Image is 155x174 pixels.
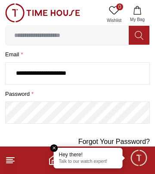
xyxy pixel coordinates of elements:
label: password [5,90,150,98]
span: Wishlist [103,17,125,24]
button: My Bag [125,3,150,25]
a: Home [48,155,59,165]
em: Close tooltip [50,144,58,152]
a: Forgot Your Password? [78,137,150,147]
span: My Bag [127,16,148,23]
div: Chat Widget [130,149,149,168]
span: 0 [116,3,123,10]
a: 0Wishlist [103,3,125,25]
div: Hey there! [59,151,118,158]
img: ... [5,3,80,22]
label: Email [5,50,150,59]
p: Talk to our watch expert! [59,159,118,165]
